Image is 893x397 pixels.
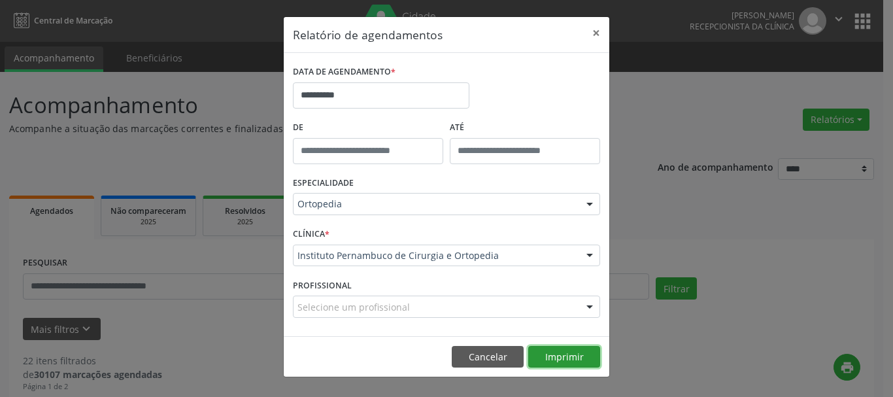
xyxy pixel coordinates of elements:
[293,224,329,245] label: CLÍNICA
[293,275,352,296] label: PROFISSIONAL
[293,118,443,138] label: De
[583,17,609,49] button: Close
[293,26,443,43] h5: Relatório de agendamentos
[297,198,573,211] span: Ortopedia
[293,62,396,82] label: DATA DE AGENDAMENTO
[452,346,524,368] button: Cancelar
[528,346,600,368] button: Imprimir
[450,118,600,138] label: ATÉ
[297,249,573,262] span: Instituto Pernambuco de Cirurgia e Ortopedia
[297,300,410,314] span: Selecione um profissional
[293,173,354,194] label: ESPECIALIDADE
